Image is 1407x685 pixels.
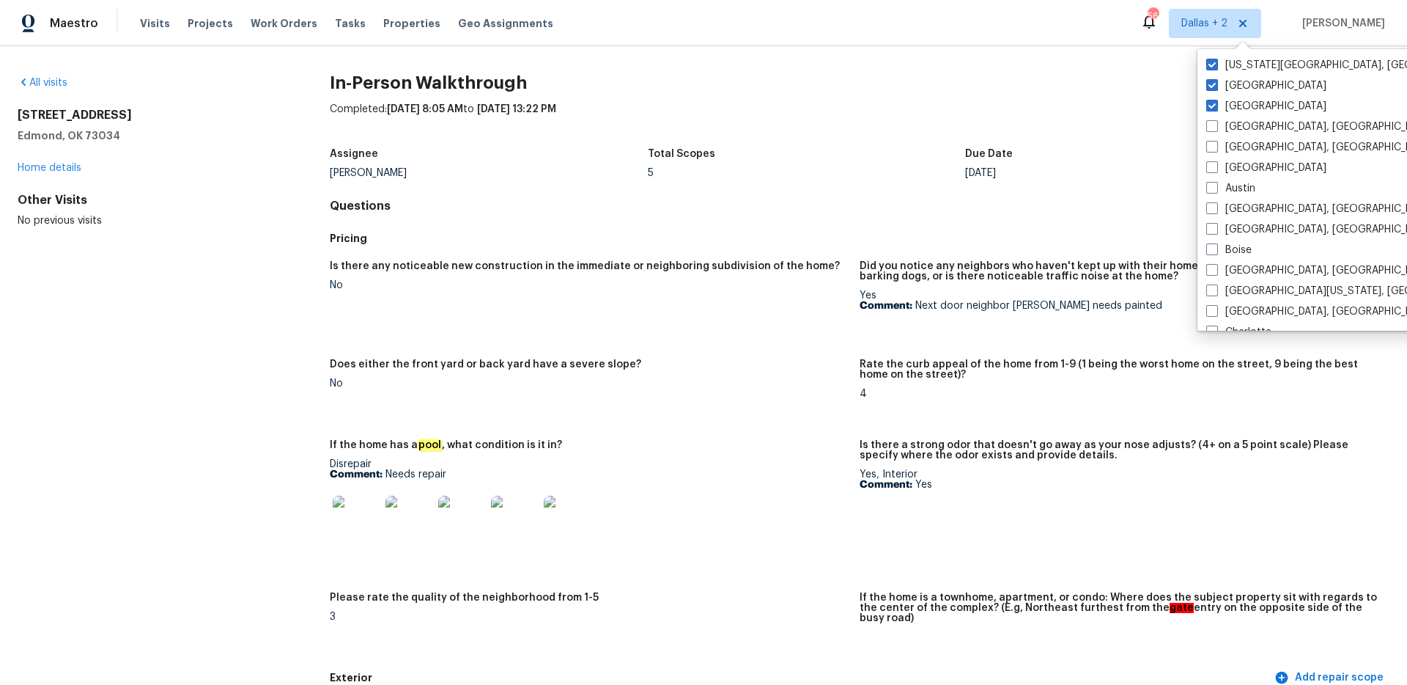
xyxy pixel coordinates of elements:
[50,16,98,31] span: Maestro
[860,290,1378,311] div: Yes
[387,104,463,114] span: [DATE] 8:05 AM
[18,163,81,173] a: Home details
[383,16,440,31] span: Properties
[860,261,1378,282] h5: Did you notice any neighbors who haven't kept up with their homes (ex. lots of debris, etc.), lou...
[860,301,1378,311] p: Next door neighbor [PERSON_NAME] needs painted
[648,149,715,159] h5: Total Scopes
[1296,16,1385,31] span: [PERSON_NAME]
[1206,243,1252,257] label: Boise
[860,469,1378,490] div: Yes, Interior
[1170,603,1194,613] em: gate
[458,16,553,31] span: Geo Assignments
[330,102,1389,140] div: Completed: to
[330,76,1389,90] h2: In-Person Walkthrough
[860,480,912,490] b: Comment:
[965,149,1013,159] h5: Due Date
[477,104,556,114] span: [DATE] 13:22 PM
[965,168,1283,178] div: [DATE]
[1206,181,1255,196] label: Austin
[1206,78,1326,93] label: [GEOGRAPHIC_DATA]
[418,439,442,451] em: pool
[860,480,1378,490] p: Yes
[648,168,966,178] div: 5
[140,16,170,31] span: Visits
[1206,325,1271,340] label: Charlotte
[330,440,562,450] h5: If the home has a , what condition is it in?
[330,280,848,290] div: No
[18,193,283,208] div: Other Visits
[330,231,1271,246] h5: Pricing
[330,168,648,178] div: [PERSON_NAME]
[1181,16,1227,31] span: Dallas + 2
[18,78,67,88] a: All visits
[860,359,1378,380] h5: Rate the curb appeal of the home from 1-9 (1 being the worst home on the street, 9 being the best...
[330,612,848,622] div: 3
[1206,99,1326,114] label: [GEOGRAPHIC_DATA]
[860,389,1378,399] div: 4
[330,378,848,389] div: No
[330,469,848,480] p: Needs repair
[18,128,283,143] h5: Edmond, OK 73034
[330,469,383,480] b: Comment:
[18,108,283,122] h2: [STREET_ADDRESS]
[330,261,840,271] h5: Is there any noticeable new construction in the immediate or neighboring subdivision of the home?
[860,301,912,311] b: Comment:
[330,459,848,552] div: Disrepair
[1206,161,1326,175] label: [GEOGRAPHIC_DATA]
[1148,9,1158,23] div: 56
[251,16,317,31] span: Work Orders
[860,593,1378,623] h5: If the home is a townhome, apartment, or condo: Where does the subject property sit with regards ...
[188,16,233,31] span: Projects
[330,593,599,603] h5: Please rate the quality of the neighborhood from 1-5
[860,440,1378,461] h5: Is there a strong odor that doesn't go away as your nose adjusts? (4+ on a 5 point scale) Please ...
[335,18,366,29] span: Tasks
[18,216,102,226] span: No previous visits
[330,199,1389,213] h4: Questions
[330,149,378,159] h5: Assignee
[330,359,641,370] h5: Does either the front yard or back yard have a severe slope?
